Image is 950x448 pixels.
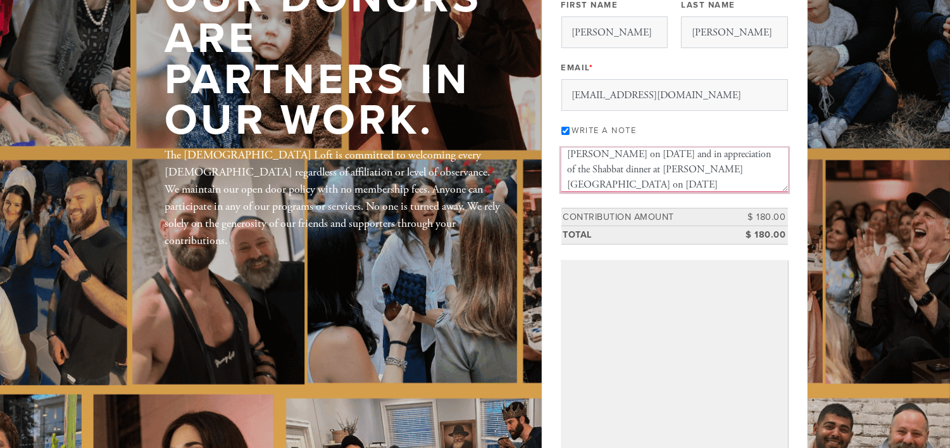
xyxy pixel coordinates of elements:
label: Write a note [572,125,637,136]
td: Total [561,226,731,245]
td: $ 180.00 [731,208,788,226]
div: The [DEMOGRAPHIC_DATA] Loft is committed to welcoming every [DEMOGRAPHIC_DATA] regardless of affi... [165,146,501,249]
label: Email [561,62,594,74]
td: Contribution Amount [561,208,731,226]
span: This field is required. [589,63,594,73]
td: $ 180.00 [731,226,788,245]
